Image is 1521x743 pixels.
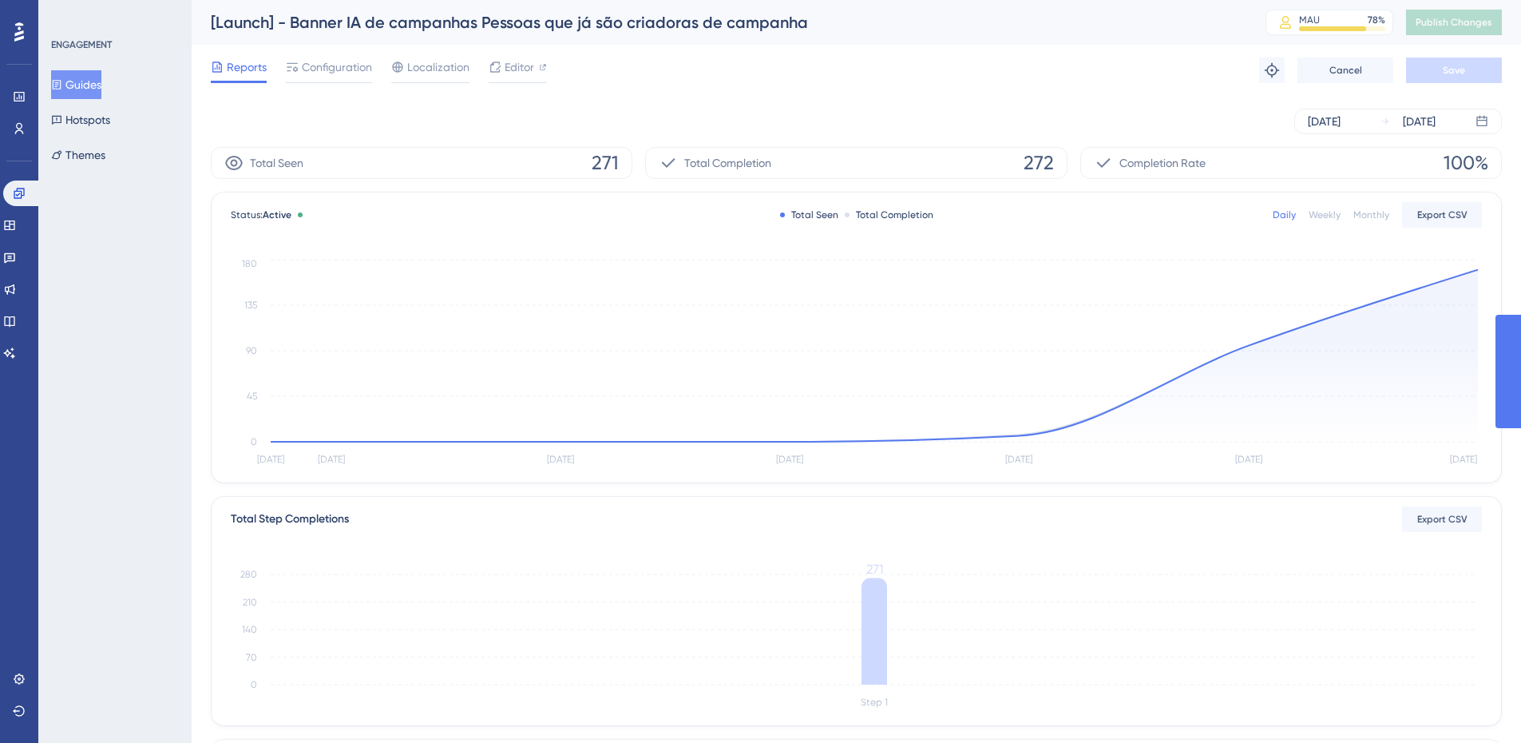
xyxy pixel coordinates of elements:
button: Guides [51,70,101,99]
span: Export CSV [1417,209,1468,221]
tspan: 45 [247,391,257,402]
div: ENGAGEMENT [51,38,112,51]
div: [Launch] - Banner IA de campanhas Pessoas que já são criadoras de campanha [211,11,1226,34]
tspan: [DATE] [257,454,284,465]
button: Export CSV [1402,202,1482,228]
tspan: 0 [251,436,257,447]
tspan: 140 [242,624,257,635]
span: Editor [505,58,534,77]
span: Total Completion [684,153,771,173]
span: Reports [227,58,267,77]
span: Status: [231,209,291,221]
button: Export CSV [1402,507,1482,532]
span: 271 [592,150,619,176]
tspan: 90 [246,345,257,356]
tspan: [DATE] [776,454,803,465]
button: Hotspots [51,105,110,134]
tspan: [DATE] [547,454,574,465]
div: MAU [1299,14,1320,26]
div: [DATE] [1308,112,1341,131]
span: Total Seen [250,153,303,173]
iframe: UserGuiding AI Assistant Launcher [1454,680,1502,728]
button: Themes [51,141,105,169]
span: Active [263,209,291,221]
button: Save [1406,58,1502,83]
div: Total Seen [780,209,838,221]
span: Completion Rate [1119,153,1206,173]
div: Daily [1273,209,1296,221]
span: 100% [1444,150,1488,176]
div: Total Step Completions [231,510,349,529]
div: 78 % [1368,14,1385,26]
button: Publish Changes [1406,10,1502,35]
span: 272 [1024,150,1054,176]
span: Publish Changes [1416,16,1492,29]
tspan: 280 [240,569,257,580]
tspan: [DATE] [1005,454,1032,465]
tspan: 70 [246,652,257,663]
tspan: [DATE] [1450,454,1477,465]
tspan: 180 [242,258,257,269]
span: Export CSV [1417,513,1468,526]
tspan: Step 1 [861,697,888,708]
span: Configuration [302,58,372,77]
span: Save [1443,64,1465,77]
tspan: [DATE] [318,454,345,465]
tspan: [DATE] [1235,454,1262,465]
span: Localization [407,58,469,77]
div: [DATE] [1403,112,1436,131]
tspan: 0 [251,679,257,690]
div: Weekly [1309,209,1341,221]
div: Monthly [1353,209,1389,221]
div: Total Completion [845,209,933,221]
tspan: 210 [243,597,257,608]
tspan: 271 [866,562,883,577]
span: Cancel [1329,64,1362,77]
tspan: 135 [244,300,257,311]
button: Cancel [1297,58,1393,83]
